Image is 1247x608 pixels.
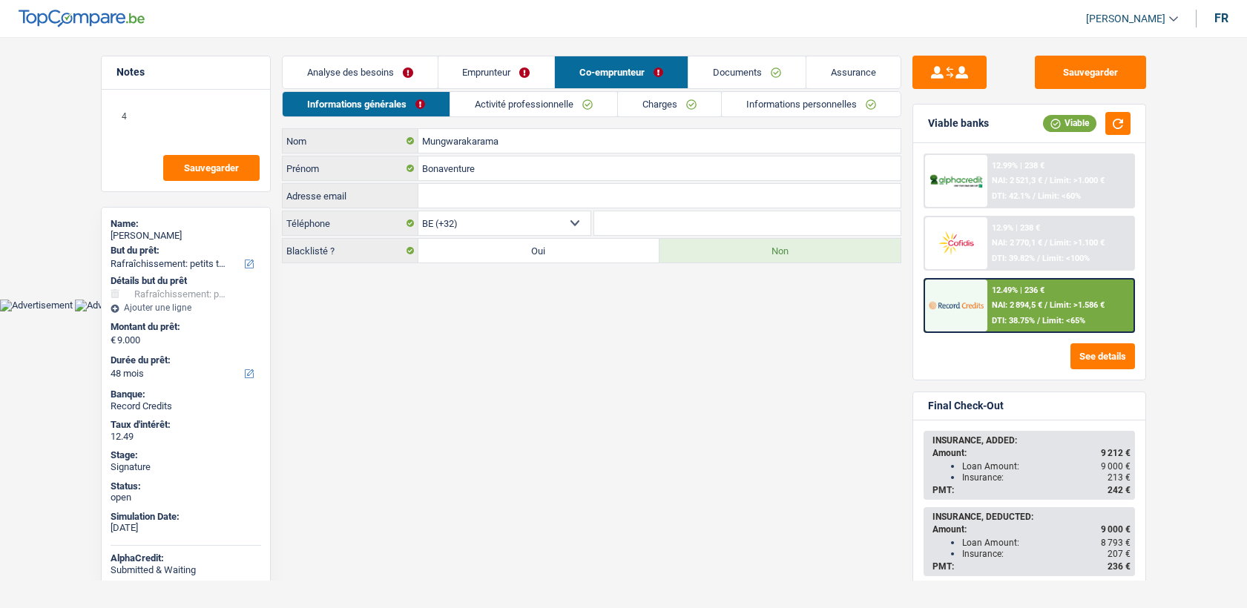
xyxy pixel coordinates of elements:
[992,191,1030,201] span: DTI: 42.1%
[1050,238,1105,248] span: Limit: >1.100 €
[932,448,1131,458] div: Amount:
[928,400,1004,412] div: Final Check-Out
[932,435,1131,446] div: INSURANCE, ADDED:
[1035,56,1146,89] button: Sauvegarder
[932,512,1131,522] div: INSURANCE, DEDUCTED:
[929,229,984,257] img: Cofidis
[1044,176,1047,185] span: /
[111,431,261,443] div: 12.49
[932,485,1131,495] div: PMT:
[928,117,989,130] div: Viable banks
[1086,13,1165,25] span: [PERSON_NAME]
[111,522,261,534] div: [DATE]
[111,492,261,503] div: open
[111,480,261,492] div: Status:
[618,92,721,116] a: Charges
[722,92,901,116] a: Informations personnelles
[163,155,260,181] button: Sauvegarder
[1042,316,1085,326] span: Limit: <65%
[111,511,261,523] div: Simulation Date:
[111,275,261,287] div: Détails but du prêt
[962,472,1131,483] div: Insurance:
[1037,316,1040,326] span: /
[283,211,418,235] label: Téléphone
[594,211,901,235] input: 401020304
[283,156,418,180] label: Prénom
[992,161,1044,171] div: 12.99% | 238 €
[1108,485,1131,495] span: 242 €
[111,303,261,313] div: Ajouter une ligne
[111,419,261,431] div: Taux d'intérêt:
[992,316,1035,326] span: DTI: 38.75%
[932,561,1131,572] div: PMT:
[111,321,258,333] label: Montant du prêt:
[438,56,555,88] a: Emprunteur
[659,239,901,262] label: Non
[1044,300,1047,310] span: /
[992,254,1035,263] span: DTI: 39.82%
[992,238,1042,248] span: NAI: 2 770,1 €
[116,66,255,79] h5: Notes
[111,354,258,366] label: Durée du prêt:
[962,538,1131,548] div: Loan Amount:
[932,524,1131,535] div: Amount:
[283,239,418,262] label: Blacklisté ?
[555,56,688,88] a: Co-emprunteur
[992,300,1042,310] span: NAI: 2 894,5 €
[111,334,116,346] span: €
[1108,472,1131,483] span: 213 €
[75,300,148,311] img: Advertisement
[1101,524,1131,535] span: 9 000 €
[929,291,984,319] img: Record Credits
[1070,343,1135,369] button: See details
[19,10,145,27] img: TopCompare Logo
[283,184,418,208] label: Adresse email
[111,552,261,564] div: AlphaCredit:
[111,461,261,473] div: Signature
[111,245,258,257] label: But du prêt:
[1050,300,1105,310] span: Limit: >1.586 €
[1074,7,1178,31] a: [PERSON_NAME]
[1044,238,1047,248] span: /
[111,389,261,400] div: Banque:
[1214,11,1228,25] div: fr
[283,129,418,153] label: Nom
[111,564,261,576] div: Submitted & Waiting
[1038,191,1081,201] span: Limit: <60%
[688,56,806,88] a: Documents
[1042,254,1090,263] span: Limit: <100%
[1101,538,1131,548] span: 8 793 €
[1033,191,1036,201] span: /
[184,163,239,173] span: Sauvegarder
[111,449,261,461] div: Stage:
[992,285,1044,295] div: 12.49% | 236 €
[111,218,261,230] div: Name:
[1108,561,1131,572] span: 236 €
[962,461,1131,472] div: Loan Amount:
[806,56,901,88] a: Assurance
[418,239,659,262] label: Oui
[1037,254,1040,263] span: /
[1108,549,1131,559] span: 207 €
[111,400,261,412] div: Record Credits
[283,92,450,116] a: Informations générales
[992,176,1042,185] span: NAI: 2 521,3 €
[450,92,617,116] a: Activité professionnelle
[992,223,1040,233] div: 12.9% | 238 €
[1101,461,1131,472] span: 9 000 €
[1101,448,1131,458] span: 9 212 €
[929,173,984,190] img: AlphaCredit
[1050,176,1105,185] span: Limit: >1.000 €
[283,56,438,88] a: Analyse des besoins
[1043,115,1096,131] div: Viable
[962,549,1131,559] div: Insurance:
[111,230,261,242] div: [PERSON_NAME]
